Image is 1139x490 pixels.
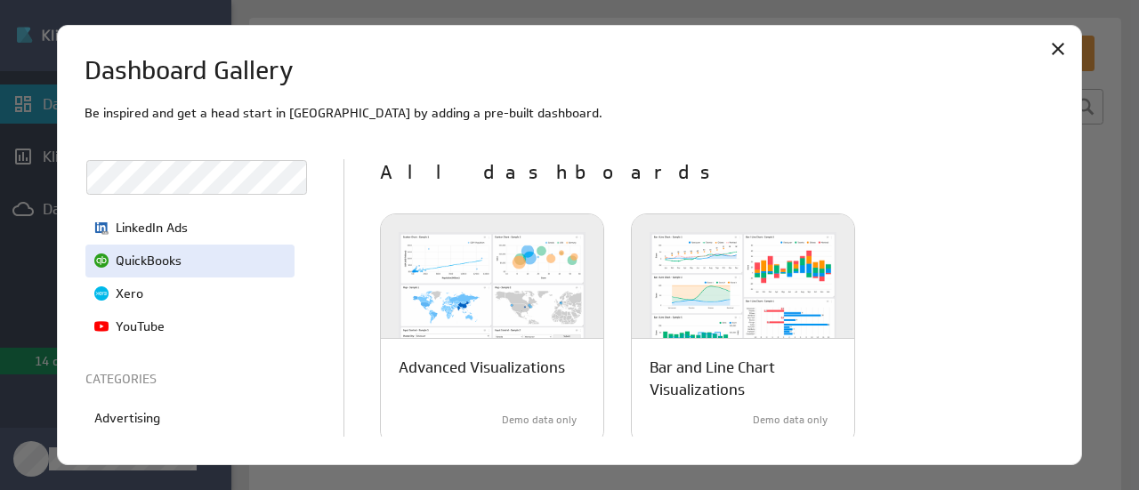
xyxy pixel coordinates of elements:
[399,357,565,379] p: Advanced Visualizations
[116,285,143,303] p: Xero
[650,357,836,401] p: Bar and Line Chart Visualizations
[85,52,294,90] h1: Dashboard Gallery
[753,413,828,428] p: Demo data only
[380,159,1054,188] p: All dashboards
[94,221,109,235] img: image1858912082062294012.png
[502,413,577,428] p: Demo data only
[116,317,165,336] p: YouTube
[1043,34,1073,64] div: Close
[381,214,603,374] img: advanced_visualizations-light-600x400.png
[94,286,109,301] img: image3155776258136118639.png
[94,319,109,333] img: image7114667537295097211.png
[116,219,188,237] p: LinkedIn Ads
[85,370,299,389] p: CATEGORIES
[94,253,109,268] img: image5502353411254158712.png
[85,104,1054,123] p: Be inspired and get a head start in [GEOGRAPHIC_DATA] by adding a pre-built dashboard.
[116,252,182,270] p: QuickBooks
[632,214,854,374] img: bar_line_chart-light-600x400.png
[94,409,160,428] p: Advertising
